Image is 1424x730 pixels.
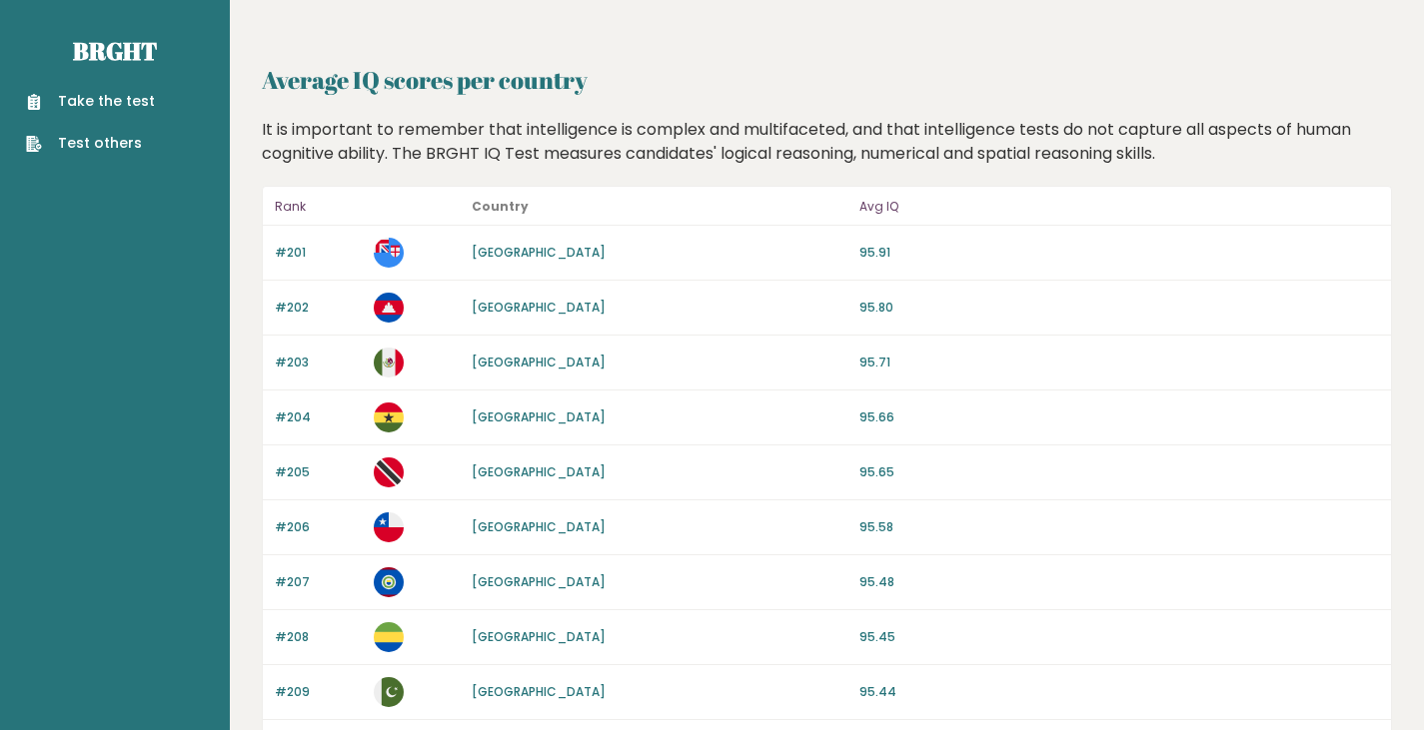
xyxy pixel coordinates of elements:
[859,299,1379,317] p: 95.80
[73,35,157,67] a: Brght
[859,408,1379,426] p: 95.66
[275,195,362,219] p: Rank
[374,293,404,323] img: kh.svg
[859,683,1379,701] p: 95.44
[859,244,1379,262] p: 95.91
[26,91,155,112] a: Take the test
[374,348,404,377] img: mx.svg
[374,512,404,542] img: cl.svg
[374,402,404,432] img: gh.svg
[859,518,1379,536] p: 95.58
[374,238,404,268] img: fj.svg
[472,683,606,700] a: [GEOGRAPHIC_DATA]
[472,463,606,480] a: [GEOGRAPHIC_DATA]
[374,567,404,597] img: bz.svg
[275,518,362,536] p: #206
[374,677,404,707] img: pk.svg
[859,463,1379,481] p: 95.65
[275,463,362,481] p: #205
[275,408,362,426] p: #204
[859,195,1379,219] p: Avg IQ
[472,628,606,645] a: [GEOGRAPHIC_DATA]
[472,408,606,425] a: [GEOGRAPHIC_DATA]
[472,244,606,261] a: [GEOGRAPHIC_DATA]
[374,622,404,652] img: ga.svg
[472,354,606,370] a: [GEOGRAPHIC_DATA]
[472,299,606,316] a: [GEOGRAPHIC_DATA]
[275,354,362,371] p: #203
[859,573,1379,591] p: 95.48
[275,573,362,591] p: #207
[262,62,1392,98] h2: Average IQ scores per country
[275,244,362,262] p: #201
[26,133,155,154] a: Test others
[859,354,1379,371] p: 95.71
[374,457,404,487] img: tt.svg
[275,683,362,701] p: #209
[275,628,362,646] p: #208
[472,573,606,590] a: [GEOGRAPHIC_DATA]
[255,118,1400,166] div: It is important to remember that intelligence is complex and multifaceted, and that intelligence ...
[859,628,1379,646] p: 95.45
[275,299,362,317] p: #202
[472,198,529,215] b: Country
[472,518,606,535] a: [GEOGRAPHIC_DATA]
